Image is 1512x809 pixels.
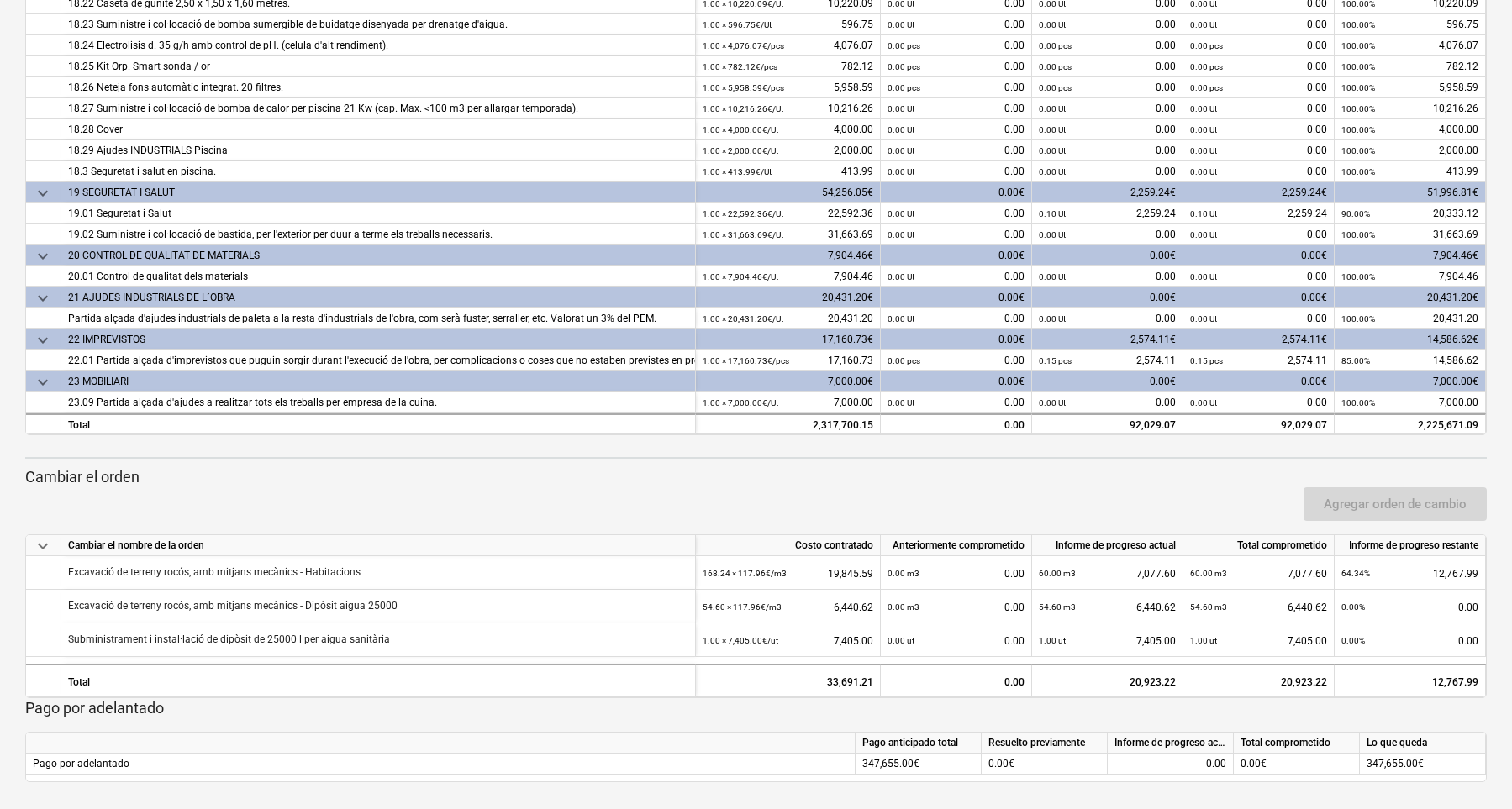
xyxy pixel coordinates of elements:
small: 0.00 pcs [888,62,920,71]
small: 0.00 Ut [1039,167,1066,176]
small: 0.00 pcs [1190,41,1223,50]
div: 23 MOBILIARI [68,371,688,392]
div: 0.00 [1190,98,1327,119]
small: 0.00 Ut [1039,398,1066,407]
div: 4,000.00 [1341,119,1478,140]
small: 64.34% [1341,569,1370,578]
div: 2,574.11€ [1032,329,1183,350]
small: 0.00 Ut [1039,230,1066,239]
div: 0.00€ [1183,371,1335,392]
div: 10,216.26 [703,98,873,119]
small: 0.00 pcs [888,41,920,50]
div: Total comprometido [1183,535,1335,556]
div: Costo contratado [696,535,881,556]
div: 7,405.00 [703,623,873,658]
div: 19.01 Seguretat i Salut [68,203,688,224]
div: 14,586.62 [1341,350,1478,371]
div: Informe de progreso actual [1108,733,1234,754]
div: 0.00€ [881,371,1032,392]
div: 0.00 [1190,161,1327,182]
div: 0.00 [1039,224,1176,245]
div: 92,029.07 [1039,415,1176,436]
div: 0.00 [1190,392,1327,413]
small: 0.00 Ut [1039,125,1066,134]
div: 7,077.60 [1190,556,1327,591]
div: 596.75 [703,14,873,35]
div: 0.00 [1039,77,1176,98]
div: 18.24 Electrolisis d. 35 g/h amb control de pH. (celula d'alt rendiment). [68,35,688,56]
div: 782.12 [1341,56,1478,77]
small: 0.00 Ut [1039,272,1066,281]
small: 100.00% [1341,230,1375,239]
small: 0.00 Ut [888,104,914,113]
div: 6,440.62 [703,590,873,624]
small: 0.00 ut [888,636,914,645]
div: 0.00 [888,350,1025,371]
small: 100.00% [1341,104,1375,113]
div: Total comprometido [1234,733,1360,754]
small: 100.00% [1341,83,1375,92]
div: 347,655.00€ [1360,754,1486,775]
div: 6,440.62 [1039,590,1176,624]
div: 782.12 [703,56,873,77]
small: 1.00 × 2,000.00€ / Ut [703,146,778,155]
small: 0.00 Ut [888,398,914,407]
div: 20,333.12 [1341,203,1478,224]
div: 0.00 [888,392,1025,413]
div: 22 IMPREVISTOS [68,329,688,350]
div: 0.00 [1039,140,1176,161]
div: 0.00 [888,119,1025,140]
div: 0.00 [888,203,1025,224]
div: 7,904.46 [703,266,873,287]
div: 2,259.24 [1039,203,1176,224]
span: keyboard_arrow_down [33,372,53,392]
span: keyboard_arrow_down [33,246,53,266]
div: 5,958.59 [1341,77,1478,98]
div: 7,904.46 [1341,266,1478,287]
div: 0.00€ [881,287,1032,308]
small: 100.00% [1341,314,1375,323]
div: 20.01 Control de qualitat dels materials [68,266,688,287]
div: 18.26 Neteja fons automàtic integrat. 20 filtres. [68,77,688,98]
div: 0.00 [881,664,1032,697]
div: Informe de progreso restante [1335,535,1486,556]
div: 2,259.24€ [1032,182,1183,203]
div: 7,904.46€ [696,245,881,266]
div: 7,405.00 [1039,623,1176,658]
div: 0.00 [1190,308,1327,329]
small: 0.00 Ut [888,167,914,176]
small: 100.00% [1341,146,1375,155]
div: 20,431.20 [703,308,873,329]
div: 18.28 Cover [68,119,688,140]
div: 7,000.00 [703,392,873,413]
div: 7,000.00€ [1335,371,1486,392]
small: 0.00 Ut [1190,146,1217,155]
div: 18.3 Seguretat i salut en piscina. [68,161,688,182]
div: 7,000.00€ [696,371,881,392]
small: 1.00 × 5,958.59€ / pcs [703,83,784,92]
small: 0.00 Ut [1190,104,1217,113]
small: 0.00 Ut [888,20,914,29]
div: 20,923.22 [1183,664,1335,697]
div: 18.25 Kit Orp. Smart sonda / or [68,56,688,77]
div: Lo que queda [1360,733,1486,754]
div: 0.00 [1190,119,1327,140]
p: Pago por adelantado [25,698,1487,718]
div: 92,029.07 [1183,413,1335,434]
small: 0.00 Ut [1039,314,1066,323]
small: 54.60 m3 [1039,602,1076,612]
div: 347,655.00€ [856,754,982,775]
div: 0.00€ [982,754,1108,775]
div: 0.00 [1039,56,1176,77]
small: 100.00% [1341,272,1375,281]
div: 0.00 [1341,623,1478,658]
div: 0.00€ [1183,245,1335,266]
div: 18.23 Suministre i col·locació de bomba sumergible de buidatge disenyada per drenatge d'aigua. [68,14,688,35]
div: 0.00 [1190,140,1327,161]
div: 0.00 [888,415,1025,436]
small: 0.00 Ut [1039,104,1066,113]
div: Total [61,413,696,434]
div: 0.00 [1039,266,1176,287]
div: 20 CONTROL DE QUALITAT DE MATERIALS [68,245,688,266]
div: 18.27 Suministre i col·locació de bomba de calor per piscina 21 Kw (cap. Max. <100 m3 per allarga... [68,98,688,119]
